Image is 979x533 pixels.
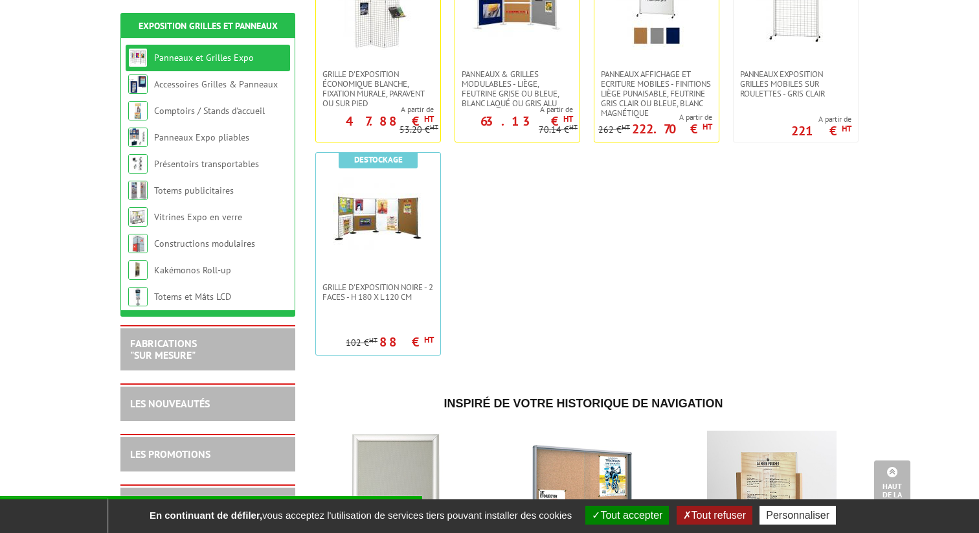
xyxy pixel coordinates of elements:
[462,69,573,108] span: Panneaux & Grilles modulables - liège, feutrine grise ou bleue, blanc laqué ou gris alu
[130,448,210,460] a: LES PROMOTIONS
[128,101,148,120] img: Comptoirs / Stands d'accueil
[622,122,630,131] sup: HT
[128,154,148,174] img: Présentoirs transportables
[760,506,836,525] button: Personnaliser (fenêtre modale)
[128,48,148,67] img: Panneaux et Grilles Expo
[333,172,423,263] img: Grille d'exposition noire - 2 faces - H 180 x L 120 cm
[322,282,434,302] span: Grille d'exposition noire - 2 faces - H 180 x L 120 cm
[424,334,434,345] sup: HT
[601,69,712,118] span: Panneaux Affichage et Ecriture Mobiles - finitions liège punaisable, feutrine gris clair ou bleue...
[379,338,434,346] p: 88 €
[130,337,197,361] a: FABRICATIONS"Sur Mesure"
[424,113,434,124] sup: HT
[444,397,723,410] span: Inspiré de votre historique de navigation
[598,112,712,122] span: A partir de
[354,154,403,165] b: Destockage
[677,506,752,525] button: Tout refuser
[154,105,265,117] a: Comptoirs / Stands d'accueil
[791,127,851,135] p: 221 €
[128,181,148,200] img: Totems publicitaires
[632,125,712,133] p: 222.70 €
[128,207,148,227] img: Vitrines Expo en verre
[455,69,580,108] a: Panneaux & Grilles modulables - liège, feutrine grise ou bleue, blanc laqué ou gris alu
[154,52,254,63] a: Panneaux et Grilles Expo
[585,506,669,525] button: Tout accepter
[128,128,148,147] img: Panneaux Expo pliables
[842,123,851,134] sup: HT
[128,74,148,94] img: Accessoires Grilles & Panneaux
[346,117,434,125] p: 47.88 €
[154,211,242,223] a: Vitrines Expo en verre
[154,238,255,249] a: Constructions modulaires
[539,125,578,135] p: 70.14 €
[128,287,148,306] img: Totems et Mâts LCD
[316,69,440,108] a: Grille d'exposition économique blanche, fixation murale, paravent ou sur pied
[598,125,630,135] p: 262 €
[154,185,234,196] a: Totems publicitaires
[740,69,851,98] span: Panneaux Exposition Grilles mobiles sur roulettes - gris clair
[874,460,910,514] a: Haut de la page
[150,510,262,521] strong: En continuant de défiler,
[143,510,578,521] span: vous acceptez l'utilisation de services tiers pouvant installer des cookies
[139,20,278,32] a: Exposition Grilles et Panneaux
[322,69,434,108] span: Grille d'exposition économique blanche, fixation murale, paravent ou sur pied
[346,338,377,348] p: 102 €
[703,121,712,132] sup: HT
[154,131,249,143] a: Panneaux Expo pliables
[563,113,573,124] sup: HT
[399,125,438,135] p: 53.20 €
[455,104,573,115] span: A partir de
[128,234,148,253] img: Constructions modulaires
[154,158,259,170] a: Présentoirs transportables
[734,69,858,98] a: Panneaux Exposition Grilles mobiles sur roulettes - gris clair
[480,117,573,125] p: 63.13 €
[128,260,148,280] img: Kakémonos Roll-up
[594,69,719,118] a: Panneaux Affichage et Ecriture Mobiles - finitions liège punaisable, feutrine gris clair ou bleue...
[154,78,278,90] a: Accessoires Grilles & Panneaux
[130,397,210,410] a: LES NOUVEAUTÉS
[154,291,231,302] a: Totems et Mâts LCD
[430,122,438,131] sup: HT
[369,335,377,345] sup: HT
[154,264,231,276] a: Kakémonos Roll-up
[569,122,578,131] sup: HT
[791,114,851,124] span: A partir de
[316,282,440,302] a: Grille d'exposition noire - 2 faces - H 180 x L 120 cm
[316,104,434,115] span: A partir de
